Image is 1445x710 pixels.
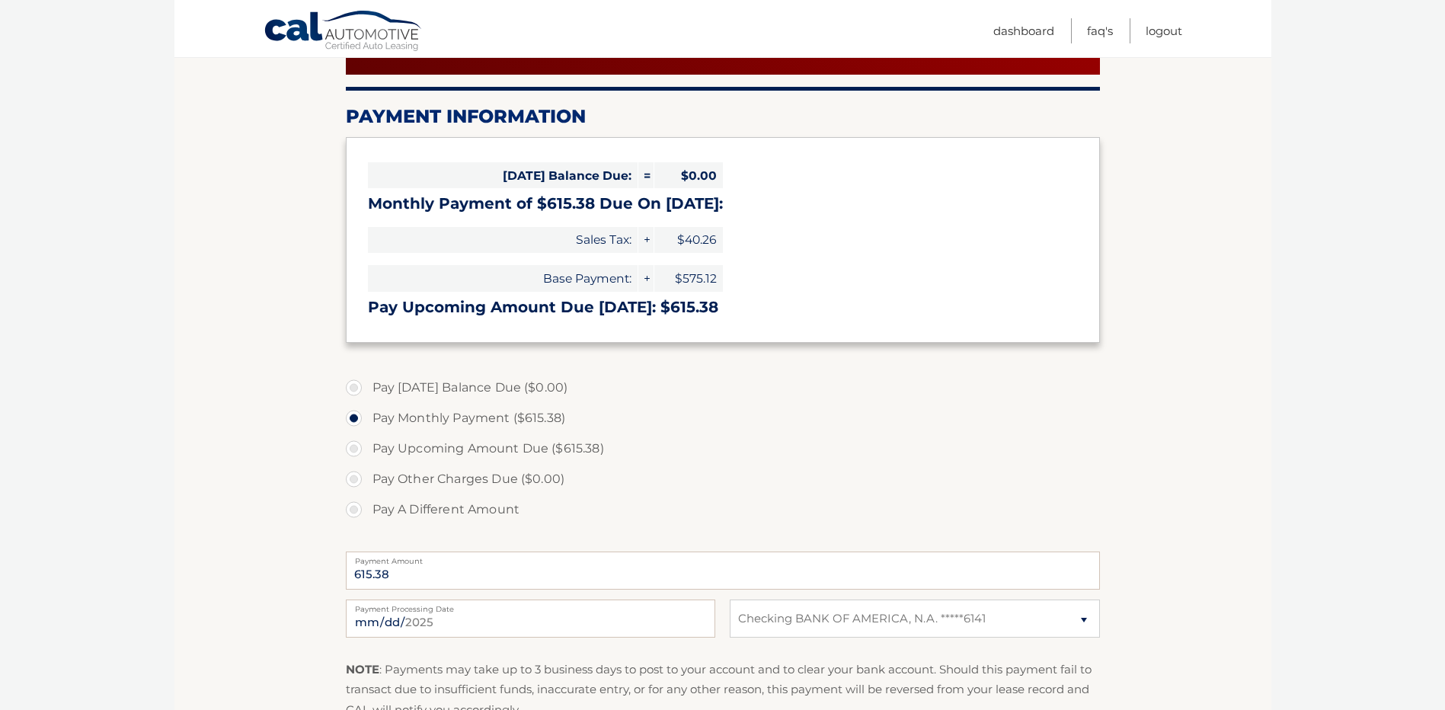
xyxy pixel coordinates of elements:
label: Pay A Different Amount [346,494,1100,525]
a: Cal Automotive [264,10,424,54]
input: Payment Date [346,600,715,638]
label: Payment Amount [346,552,1100,564]
span: + [638,227,654,254]
span: Sales Tax: [368,227,638,254]
h3: Monthly Payment of $615.38 Due On [DATE]: [368,194,1078,213]
label: Pay Other Charges Due ($0.00) [346,464,1100,494]
a: Logout [1146,18,1182,43]
span: $575.12 [654,265,723,292]
span: $0.00 [654,162,723,189]
h3: Pay Upcoming Amount Due [DATE]: $615.38 [368,298,1078,317]
label: Payment Processing Date [346,600,715,612]
span: = [638,162,654,189]
span: + [638,265,654,292]
input: Payment Amount [346,552,1100,590]
label: Pay Upcoming Amount Due ($615.38) [346,433,1100,464]
a: Dashboard [993,18,1054,43]
strong: NOTE [346,662,379,676]
a: FAQ's [1087,18,1113,43]
span: $40.26 [654,227,723,254]
h2: Payment Information [346,105,1100,128]
label: Pay Monthly Payment ($615.38) [346,403,1100,433]
span: [DATE] Balance Due: [368,162,638,189]
label: Pay [DATE] Balance Due ($0.00) [346,373,1100,403]
span: Base Payment: [368,265,638,292]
